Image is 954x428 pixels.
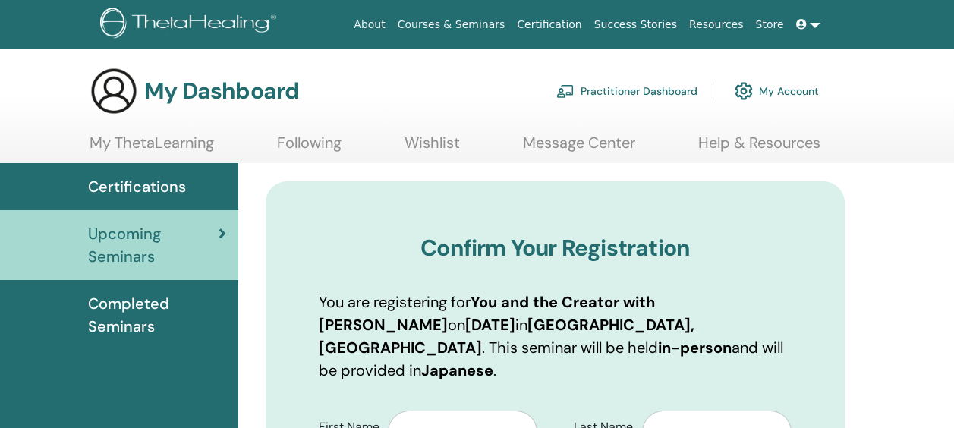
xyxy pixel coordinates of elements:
img: generic-user-icon.jpg [90,67,138,115]
h3: Confirm Your Registration [319,234,792,262]
a: Success Stories [588,11,683,39]
a: Wishlist [405,134,460,163]
img: cog.svg [735,78,753,104]
b: in-person [658,338,732,357]
a: Certification [511,11,587,39]
b: Japanese [421,360,493,380]
span: Certifications [88,175,186,198]
a: Store [750,11,790,39]
b: [DATE] [465,315,515,335]
a: Practitioner Dashboard [556,74,697,108]
a: Resources [683,11,750,39]
img: logo.png [100,8,282,42]
a: My Account [735,74,819,108]
a: Courses & Seminars [392,11,512,39]
span: Completed Seminars [88,292,226,338]
img: chalkboard-teacher.svg [556,84,575,98]
p: You are registering for on in . This seminar will be held and will be provided in . [319,291,792,382]
a: Following [277,134,342,163]
h3: My Dashboard [144,77,299,105]
a: About [348,11,391,39]
a: Help & Resources [698,134,820,163]
b: You and the Creator with [PERSON_NAME] [319,292,655,335]
a: My ThetaLearning [90,134,214,163]
span: Upcoming Seminars [88,222,219,268]
a: Message Center [523,134,635,163]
